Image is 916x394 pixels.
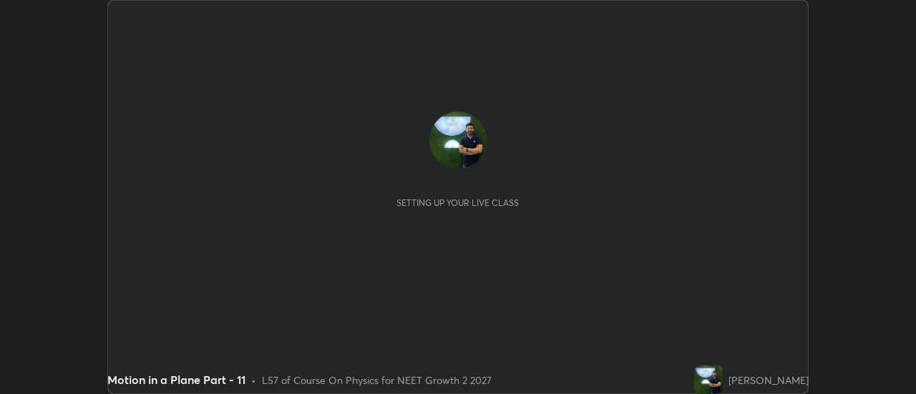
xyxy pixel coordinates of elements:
[262,373,492,388] div: L57 of Course On Physics for NEET Growth 2 2027
[251,373,256,388] div: •
[107,371,245,388] div: Motion in a Plane Part - 11
[429,112,487,169] img: f0fae9d97c1e44ffb6a168521d894f25.jpg
[729,373,809,388] div: [PERSON_NAME]
[694,365,723,394] img: f0fae9d97c1e44ffb6a168521d894f25.jpg
[396,197,519,208] div: Setting up your live class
